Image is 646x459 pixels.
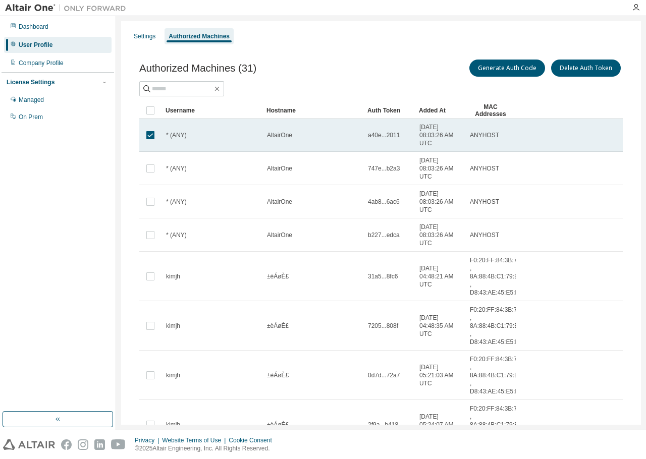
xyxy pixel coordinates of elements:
div: Authorized Machines [169,32,230,40]
div: Auth Token [367,102,411,119]
button: Generate Auth Code [469,60,545,77]
div: Added At [419,102,461,119]
span: F0:20:FF:84:3B:72 , 8A:88:4B:C1:79:E2 , D8:43:AE:45:E5:BD [470,405,523,445]
span: [DATE] 05:21:03 AM UTC [419,363,461,387]
div: MAC Addresses [469,102,512,119]
span: b227...edca [368,231,400,239]
span: * (ANY) [166,164,187,173]
span: * (ANY) [166,231,187,239]
span: ANYHOST [470,131,499,139]
span: AltairOne [267,198,292,206]
img: instagram.svg [78,439,88,450]
span: ±èÁøÈ£ [267,322,289,330]
span: * (ANY) [166,131,187,139]
span: 2f9a...b418 [368,421,398,429]
div: On Prem [19,113,43,121]
div: Cookie Consent [229,436,278,444]
span: [DATE] 04:48:35 AM UTC [419,314,461,338]
span: AltairOne [267,231,292,239]
span: [DATE] 04:48:21 AM UTC [419,264,461,289]
img: youtube.svg [111,439,126,450]
div: Website Terms of Use [162,436,229,444]
div: User Profile [19,41,52,49]
img: linkedin.svg [94,439,105,450]
span: kimjh [166,322,180,330]
span: [DATE] 08:03:26 AM UTC [419,156,461,181]
div: License Settings [7,78,55,86]
span: [DATE] 08:03:26 AM UTC [419,190,461,214]
span: F0:20:FF:84:3B:72 , 8A:88:4B:C1:79:E2 , D8:43:AE:45:E5:BD [470,355,523,395]
span: ANYHOST [470,164,499,173]
span: AltairOne [267,131,292,139]
span: ±èÁøÈ£ [267,421,289,429]
span: ANYHOST [470,231,499,239]
span: ±èÁøÈ£ [267,371,289,379]
span: [DATE] 05:24:07 AM UTC [419,413,461,437]
div: Settings [134,32,155,40]
span: [DATE] 08:03:26 AM UTC [419,123,461,147]
span: F0:20:FF:84:3B:72 , 8A:88:4B:C1:79:E2 , D8:43:AE:45:E5:BD [470,306,523,346]
span: ±èÁøÈ£ [267,272,289,280]
span: Authorized Machines (31) [139,63,256,74]
span: 4ab8...6ac6 [368,198,400,206]
span: 31a5...8fc6 [368,272,398,280]
img: facebook.svg [61,439,72,450]
div: Company Profile [19,59,64,67]
span: AltairOne [267,164,292,173]
img: Altair One [5,3,131,13]
span: * (ANY) [166,198,187,206]
span: F0:20:FF:84:3B:72 , 8A:88:4B:C1:79:E2 , D8:43:AE:45:E5:BD [470,256,523,297]
span: kimjh [166,371,180,379]
div: Privacy [135,436,162,444]
span: kimjh [166,421,180,429]
div: Managed [19,96,44,104]
img: altair_logo.svg [3,439,55,450]
span: a40e...2011 [368,131,400,139]
div: Username [166,102,258,119]
p: © 2025 Altair Engineering, Inc. All Rights Reserved. [135,444,278,453]
span: ANYHOST [470,198,499,206]
span: 747e...b2a3 [368,164,400,173]
span: 0d7d...72a7 [368,371,400,379]
button: Delete Auth Token [551,60,621,77]
span: kimjh [166,272,180,280]
span: [DATE] 08:03:26 AM UTC [419,223,461,247]
span: 7205...808f [368,322,398,330]
div: Dashboard [19,23,48,31]
div: Hostname [266,102,359,119]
